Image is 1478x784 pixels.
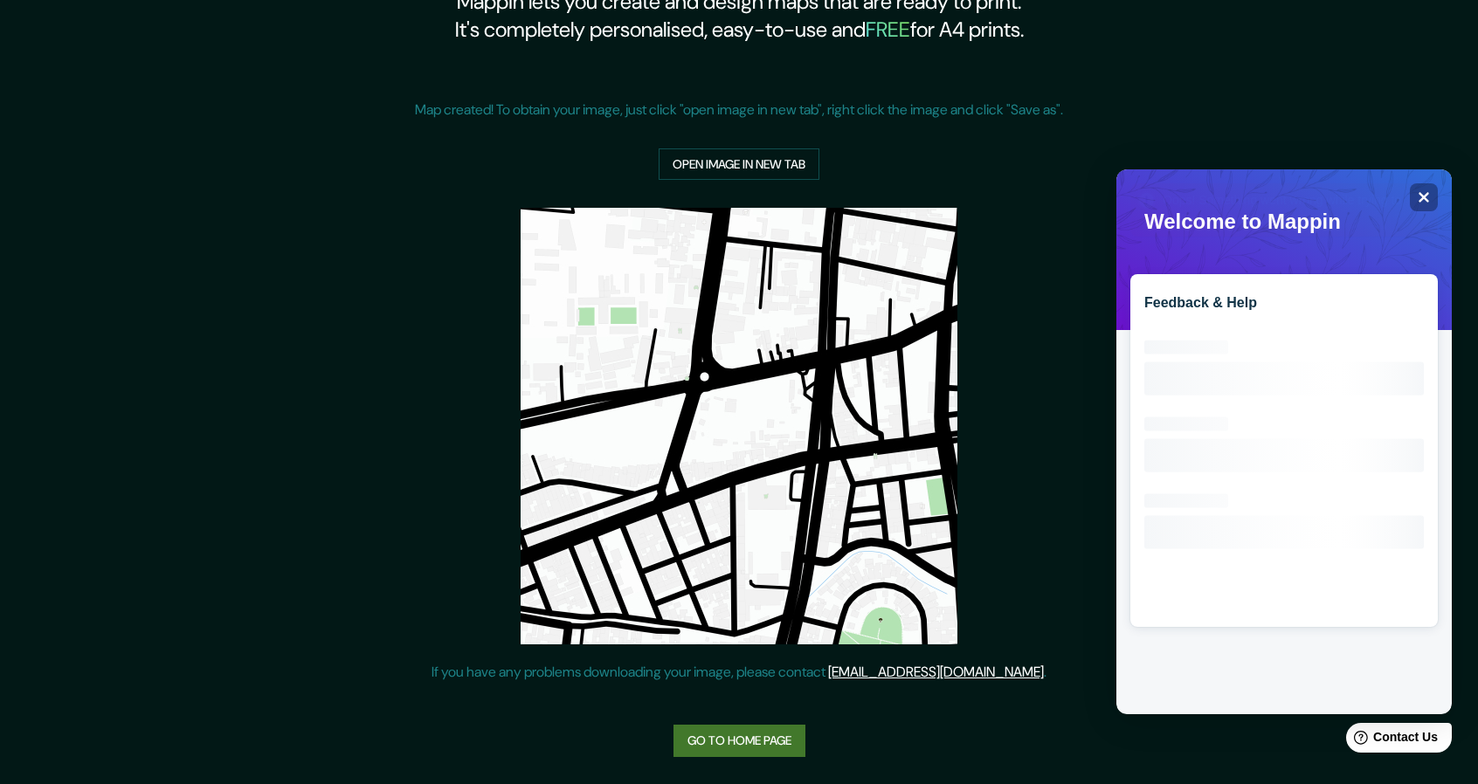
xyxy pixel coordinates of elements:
[1323,716,1459,765] iframe: Help widget launcher
[673,725,805,757] a: Go to home page
[432,662,1046,683] p: If you have any problems downloading your image, please contact .
[866,16,910,43] h5: FREE
[415,100,1063,120] p: Map created! To obtain your image, just click "open image in new tab", right click the image and ...
[521,208,957,644] img: created-map
[659,148,819,181] a: Open image in new tab
[828,663,1044,681] a: [EMAIL_ADDRESS][DOMAIN_NAME]
[1116,169,1452,714] iframe: Help widget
